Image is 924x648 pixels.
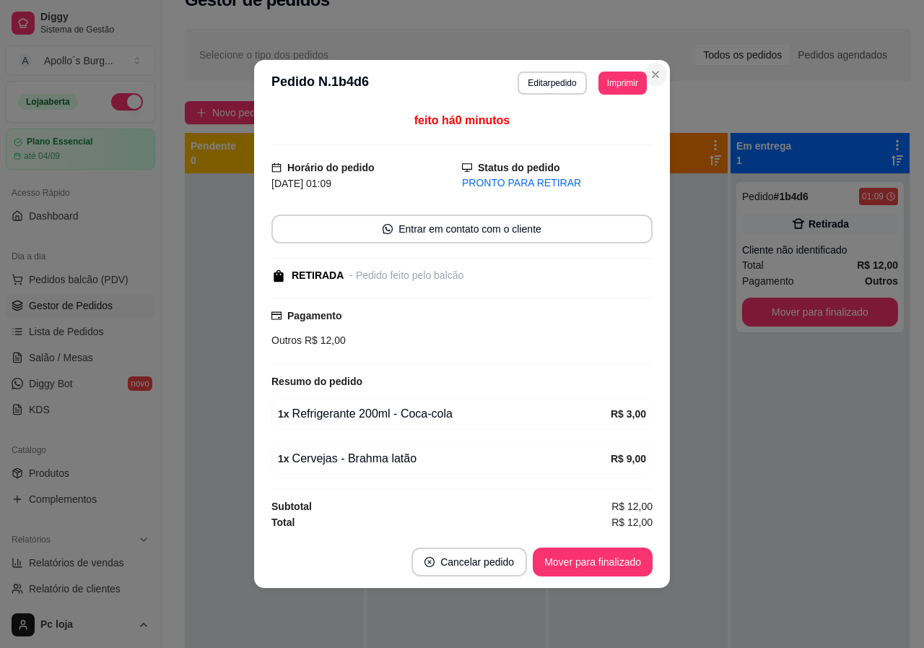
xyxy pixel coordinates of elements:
strong: R$ 9,00 [611,453,646,465]
span: Outros [271,334,302,346]
span: credit-card [271,311,282,321]
strong: Subtotal [271,501,312,512]
div: - Pedido feito pelo balcão [349,268,463,283]
span: R$ 12,00 [302,334,346,346]
h3: Pedido N. 1b4d6 [271,72,369,95]
span: whats-app [383,224,393,234]
div: PRONTO PARA RETIRAR [462,176,653,191]
div: RETIRADA [292,268,344,283]
strong: Status do pedido [478,162,560,173]
strong: Horário do pedido [287,162,375,173]
strong: Resumo do pedido [271,376,362,387]
span: R$ 12,00 [611,498,653,514]
span: R$ 12,00 [611,514,653,530]
strong: Pagamento [287,310,341,321]
button: Imprimir [598,72,647,95]
strong: 1 x [278,453,289,465]
strong: R$ 3,00 [611,408,646,420]
span: feito há 0 minutos [414,114,510,126]
button: Close [644,63,667,86]
button: Mover para finalizado [533,548,653,576]
button: Editarpedido [518,72,586,95]
span: calendar [271,163,282,173]
strong: 1 x [278,408,289,420]
strong: Total [271,517,295,528]
span: [DATE] 01:09 [271,178,331,189]
div: Refrigerante 200ml - Coca-cola [278,405,611,423]
button: close-circleCancelar pedido [411,548,527,576]
span: close-circle [424,557,435,567]
button: whats-appEntrar em contato com o cliente [271,215,653,243]
div: Cervejas - Brahma latão [278,450,611,467]
span: desktop [462,163,472,173]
